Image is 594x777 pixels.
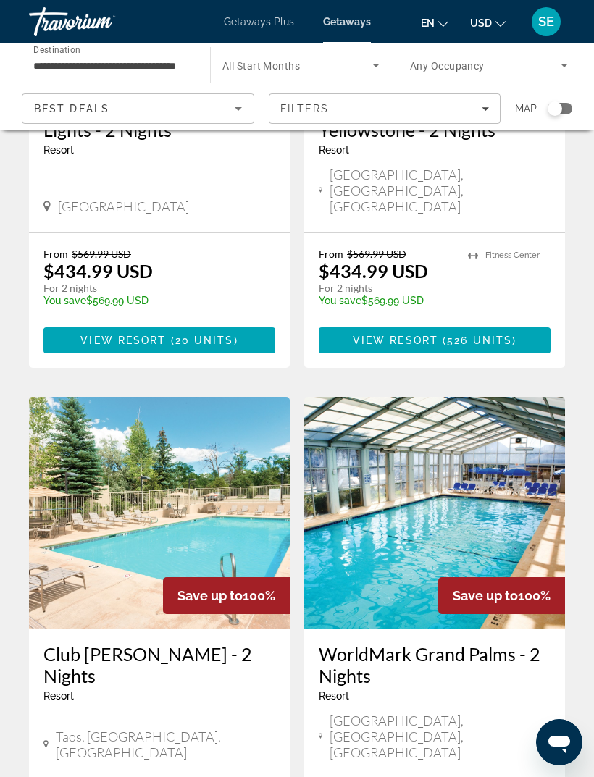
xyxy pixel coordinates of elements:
[56,728,275,760] span: Taos, [GEOGRAPHIC_DATA], [GEOGRAPHIC_DATA]
[421,17,435,29] span: en
[43,144,74,156] span: Resort
[470,17,492,29] span: USD
[304,397,565,629] img: WorldMark Grand Palms - 2 Nights
[269,93,501,124] button: Filters
[538,14,554,29] span: SE
[80,335,166,346] span: View Resort
[33,57,191,75] input: Select destination
[319,282,453,295] p: For 2 nights
[166,335,238,346] span: ( )
[72,248,131,260] span: $569.99 USD
[319,248,343,260] span: From
[453,588,518,603] span: Save up to
[319,327,551,353] button: View Resort(526 units)
[485,251,540,260] span: Fitness Center
[43,260,153,282] p: $434.99 USD
[527,7,565,37] button: User Menu
[319,690,349,702] span: Resort
[43,248,68,260] span: From
[43,643,275,686] a: Club [PERSON_NAME] - 2 Nights
[43,327,275,353] button: View Resort(20 units)
[347,248,406,260] span: $569.99 USD
[175,335,234,346] span: 20 units
[43,690,74,702] span: Resort
[163,577,290,614] div: 100%
[29,397,290,629] img: Club Wyndham Taos - 2 Nights
[319,144,349,156] span: Resort
[177,588,243,603] span: Save up to
[34,100,242,117] mat-select: Sort by
[438,577,565,614] div: 100%
[29,3,174,41] a: Travorium
[43,295,261,306] p: $569.99 USD
[319,295,361,306] span: You save
[43,282,261,295] p: For 2 nights
[330,167,551,214] span: [GEOGRAPHIC_DATA], [GEOGRAPHIC_DATA], [GEOGRAPHIC_DATA]
[319,260,428,282] p: $434.99 USD
[58,198,189,214] span: [GEOGRAPHIC_DATA]
[323,16,371,28] a: Getaways
[43,295,86,306] span: You save
[410,60,485,72] span: Any Occupancy
[319,643,551,686] a: WorldMark Grand Palms - 2 Nights
[421,12,448,33] button: Change language
[470,12,506,33] button: Change currency
[280,103,330,114] span: Filters
[34,103,109,114] span: Best Deals
[536,719,582,765] iframe: Button to launch messaging window
[447,335,512,346] span: 526 units
[224,16,294,28] a: Getaways Plus
[438,335,516,346] span: ( )
[515,98,537,119] span: Map
[222,60,300,72] span: All Start Months
[330,713,551,760] span: [GEOGRAPHIC_DATA], [GEOGRAPHIC_DATA], [GEOGRAPHIC_DATA]
[33,44,80,54] span: Destination
[319,295,453,306] p: $569.99 USD
[353,335,438,346] span: View Resort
